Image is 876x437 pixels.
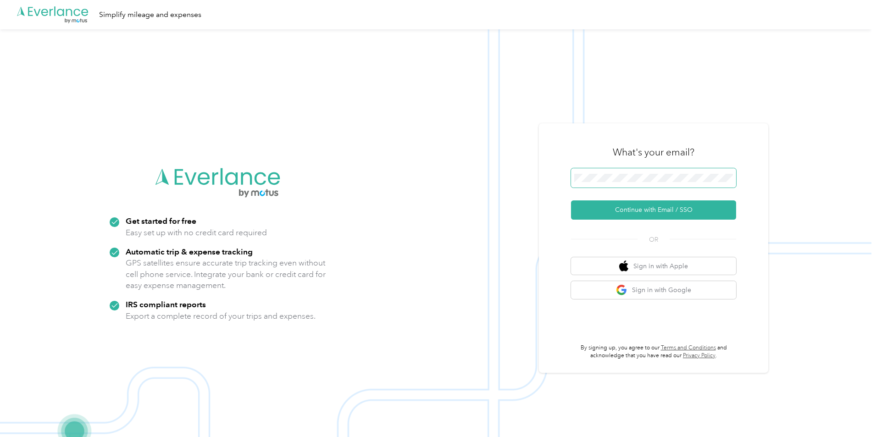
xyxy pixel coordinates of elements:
[661,344,716,351] a: Terms and Conditions
[126,227,267,238] p: Easy set up with no credit card required
[99,9,201,21] div: Simplify mileage and expenses
[638,235,670,244] span: OR
[571,344,736,360] p: By signing up, you agree to our and acknowledge that you have read our .
[619,260,628,272] img: apple logo
[126,310,316,322] p: Export a complete record of your trips and expenses.
[571,257,736,275] button: apple logoSign in with Apple
[126,257,326,291] p: GPS satellites ensure accurate trip tracking even without cell phone service. Integrate your bank...
[126,216,196,226] strong: Get started for free
[683,352,715,359] a: Privacy Policy
[616,284,627,296] img: google logo
[571,281,736,299] button: google logoSign in with Google
[571,200,736,220] button: Continue with Email / SSO
[126,247,253,256] strong: Automatic trip & expense tracking
[126,299,206,309] strong: IRS compliant reports
[613,146,694,159] h3: What's your email?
